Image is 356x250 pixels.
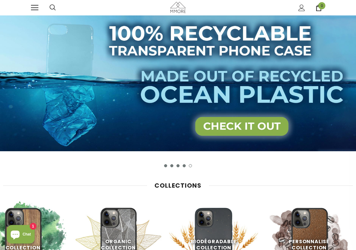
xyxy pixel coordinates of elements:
span: 0 [318,2,325,9]
a: 0 [315,5,322,11]
inbox-online-store-chat: Shopify online store chat [5,225,37,245]
button: 2 [170,164,173,167]
span: Collections [154,181,202,190]
button: 5 [189,164,192,167]
button: 1 [164,164,167,167]
button: 4 [183,164,186,167]
img: Cas MMORE [170,2,186,13]
button: 3 [176,164,180,167]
